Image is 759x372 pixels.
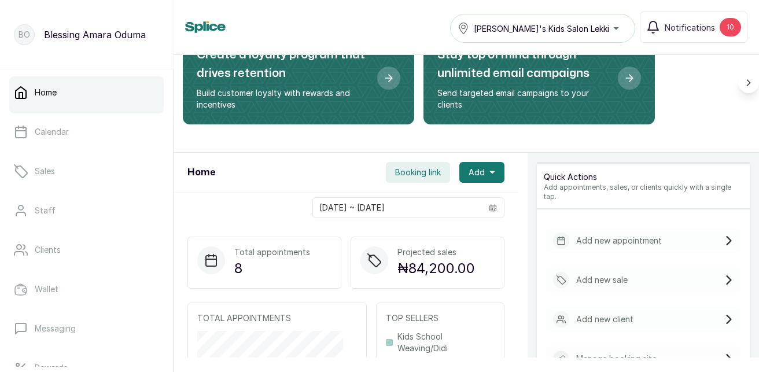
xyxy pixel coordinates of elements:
[459,162,504,183] button: Add
[35,87,57,98] p: Home
[9,116,164,148] a: Calendar
[469,167,485,178] span: Add
[640,12,747,43] button: Notifications10
[197,312,357,324] p: TOTAL APPOINTMENTS
[44,28,146,42] p: Blessing Amara Oduma
[9,312,164,345] a: Messaging
[9,76,164,109] a: Home
[386,162,450,183] button: Booking link
[313,198,482,218] input: Select date
[9,234,164,266] a: Clients
[9,194,164,227] a: Staff
[9,273,164,305] a: Wallet
[35,126,69,138] p: Calendar
[35,205,56,216] p: Staff
[9,155,164,187] a: Sales
[35,323,76,334] p: Messaging
[576,314,633,325] p: Add new client
[489,204,497,212] svg: calendar
[386,312,495,324] p: TOP SELLERS
[395,167,441,178] span: Booking link
[35,283,58,295] p: Wallet
[665,21,715,34] span: Notifications
[35,244,61,256] p: Clients
[35,165,55,177] p: Sales
[187,165,215,179] h1: Home
[450,14,635,43] button: [PERSON_NAME]'s Kids Salon Lekki
[423,32,655,124] div: Stay top of mind through unlimited email campaigns
[397,331,495,354] p: Kids School Weaving/Didi
[738,72,759,93] button: Scroll right
[544,171,743,183] p: Quick Actions
[397,246,475,258] p: Projected sales
[576,235,662,246] p: Add new appointment
[234,246,310,258] p: Total appointments
[183,32,414,124] div: Create a loyalty program that drives retention
[437,87,609,111] p: Send targeted email campaigns to your clients
[19,29,30,40] p: BO
[197,87,368,111] p: Build customer loyalty with rewards and incentives
[234,258,310,279] p: 8
[576,274,628,286] p: Add new sale
[474,23,609,35] span: [PERSON_NAME]'s Kids Salon Lekki
[397,258,475,279] p: ₦84,200.00
[197,46,368,83] h2: Create a loyalty program that drives retention
[720,18,741,36] div: 10
[544,183,743,201] p: Add appointments, sales, or clients quickly with a single tap.
[437,46,609,83] h2: Stay top of mind through unlimited email campaigns
[576,353,657,364] p: Manage booking site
